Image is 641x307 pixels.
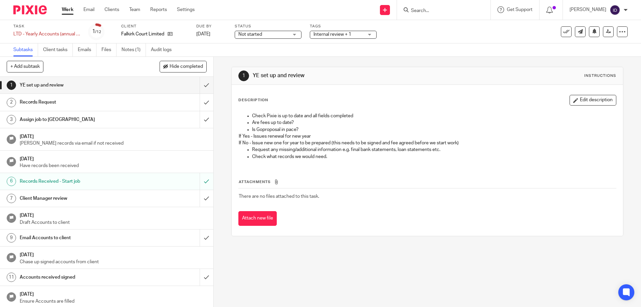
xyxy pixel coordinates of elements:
p: Ensure Accounts are filled [20,298,207,305]
a: Emails [78,43,96,56]
a: Work [62,6,73,13]
img: Pixie [13,5,47,14]
div: 3 [7,115,16,124]
span: There are no files attached to this task. [239,194,319,199]
label: Client [121,24,188,29]
label: Task [13,24,80,29]
div: 1 [92,28,101,35]
a: Settings [177,6,195,13]
p: Chase up signed accounts from client [20,259,207,265]
div: 2 [7,98,16,107]
div: 1 [7,81,16,90]
span: [DATE] [196,32,210,36]
button: + Add subtask [7,61,43,72]
h1: [DATE] [20,210,207,219]
p: Check what records we would need. [252,153,616,160]
a: Notes (1) [122,43,146,56]
p: Falkirk Court Limited [121,31,164,37]
small: /12 [95,30,101,34]
span: Attachments [239,180,271,184]
a: Team [129,6,140,13]
p: Description [238,98,268,103]
a: Clients [104,6,119,13]
span: Get Support [507,7,532,12]
h1: Records Received - Start job [20,176,135,186]
label: Tags [310,24,377,29]
span: Internal review + 1 [313,32,351,37]
div: Instructions [584,73,616,79]
p: If Yes - Issues renewal for new year [239,133,616,140]
a: Reports [150,6,167,13]
div: 11 [7,273,16,282]
div: 1 [238,70,249,81]
h1: [DATE] [20,289,207,298]
p: [PERSON_NAME] records via email if not received [20,140,207,147]
label: Due by [196,24,226,29]
p: Draft Accounts to client [20,219,207,226]
a: Client tasks [43,43,73,56]
button: Edit description [570,95,616,106]
div: 9 [7,233,16,243]
h1: YE set up and review [20,80,135,90]
img: svg%3E [610,5,620,15]
p: [PERSON_NAME] [570,6,606,13]
p: Is Goproposal in pace? [252,126,616,133]
span: Not started [238,32,262,37]
a: Email [83,6,94,13]
a: Subtasks [13,43,38,56]
h1: Client Manager review [20,193,135,203]
h1: Accounts received signed [20,272,135,282]
h1: [DATE] [20,250,207,258]
h1: [DATE] [20,132,207,140]
span: Hide completed [170,64,203,69]
a: Files [101,43,117,56]
p: Request any missing/additional information e.g. final bank statements, loan statements etc. [252,146,616,153]
p: If No - Issue new one for year to be prepared (this needs to be signed and fee agreed before we s... [239,140,616,146]
button: Hide completed [160,61,207,72]
p: Check Pixie is up to date and all fields completed [252,113,616,119]
h1: [DATE] [20,154,207,162]
div: LTD - Yearly Accounts (annual job) [13,31,80,37]
a: Audit logs [151,43,177,56]
label: Status [235,24,301,29]
button: Attach new file [238,211,277,226]
h1: Email Accounts to client [20,233,135,243]
p: Are fees up to date? [252,119,616,126]
p: Have records been received [20,162,207,169]
input: Search [410,8,470,14]
h1: Records Request [20,97,135,107]
div: 6 [7,177,16,186]
h1: YE set up and review [253,72,442,79]
h1: Assign job to [GEOGRAPHIC_DATA] [20,115,135,125]
div: 7 [7,194,16,203]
